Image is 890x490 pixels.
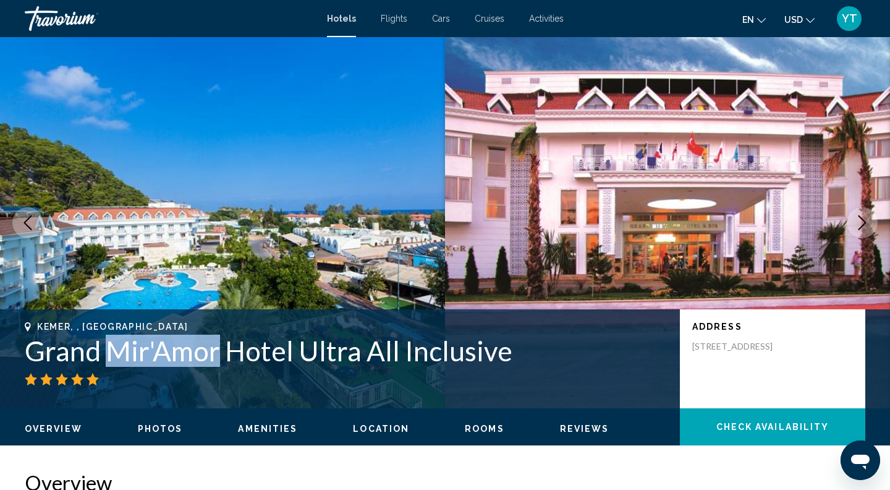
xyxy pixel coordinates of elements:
a: Cruises [475,14,504,24]
span: YT [842,12,857,25]
span: Location [353,424,409,434]
span: Amenities [238,424,297,434]
span: Overview [25,424,82,434]
span: Kemer, , [GEOGRAPHIC_DATA] [37,322,189,332]
button: Overview [25,423,82,434]
iframe: Кнопка запуска окна обмена сообщениями [841,441,880,480]
p: Address [692,322,853,332]
a: Travorium [25,6,315,31]
button: Amenities [238,423,297,434]
span: Rooms [465,424,504,434]
button: Photos [138,423,183,434]
a: Hotels [327,14,356,24]
button: Previous image [12,207,43,238]
button: Rooms [465,423,504,434]
button: Change currency [784,11,815,28]
span: en [742,15,754,25]
span: Reviews [560,424,609,434]
button: Check Availability [680,408,865,445]
h1: Grand Mir'Amor Hotel Ultra All Inclusive [25,335,667,367]
a: Activities [529,14,564,24]
button: User Menu [833,6,865,32]
button: Change language [742,11,766,28]
a: Flights [381,14,407,24]
span: Check Availability [716,423,829,432]
p: [STREET_ADDRESS] [692,341,791,352]
button: Next image [847,207,878,238]
span: Photos [138,424,183,434]
span: USD [784,15,803,25]
button: Reviews [560,423,609,434]
button: Location [353,423,409,434]
a: Cars [432,14,450,24]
